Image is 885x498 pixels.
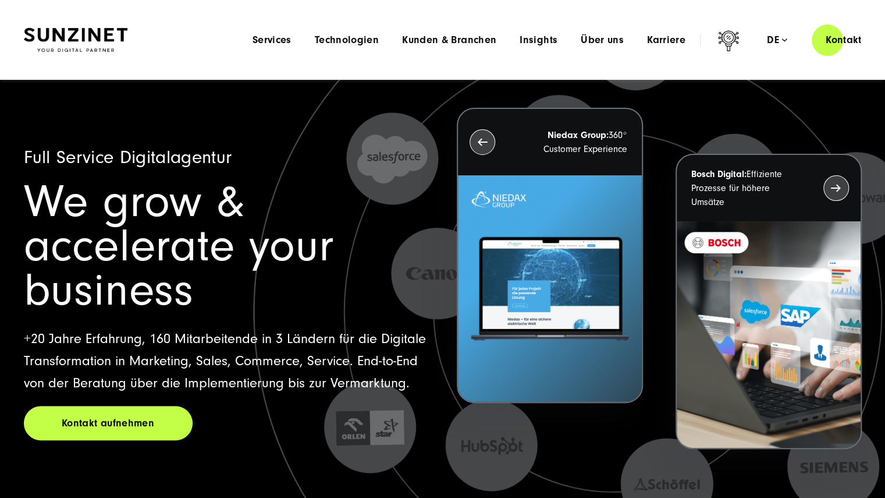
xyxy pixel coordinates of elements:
[691,169,747,179] strong: Bosch Digital:
[548,130,609,140] strong: Niedax Group:
[457,108,643,403] button: Niedax Group:360° Customer Experience Letztes Projekt von Niedax. Ein Laptop auf dem die Niedax W...
[24,328,429,394] p: +20 Jahre Erfahrung, 160 Mitarbeitende in 3 Ländern für die Digitale Transformation in Marketing,...
[691,167,802,209] p: Effiziente Prozesse für höhere Umsätze
[24,147,232,168] span: Full Service Digitalagentur
[253,34,292,46] a: Services
[676,154,862,449] button: Bosch Digital:Effiziente Prozesse für höhere Umsätze BOSCH - Kundeprojekt - Digital Transformatio...
[677,221,861,448] img: BOSCH - Kundeprojekt - Digital Transformation Agentur SUNZINET
[24,28,127,52] img: SUNZINET Full Service Digital Agentur
[647,34,685,46] a: Karriere
[24,406,193,440] a: Kontakt aufnehmen
[402,34,496,46] a: Kunden & Branchen
[520,34,557,46] a: Insights
[315,34,379,46] a: Technologien
[458,175,642,402] img: Letztes Projekt von Niedax. Ein Laptop auf dem die Niedax Website geöffnet ist, auf blauem Hinter...
[24,180,429,313] h1: We grow & accelerate your business
[812,23,876,56] a: Kontakt
[581,34,624,46] a: Über uns
[516,128,627,156] p: 360° Customer Experience
[767,34,787,46] div: de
